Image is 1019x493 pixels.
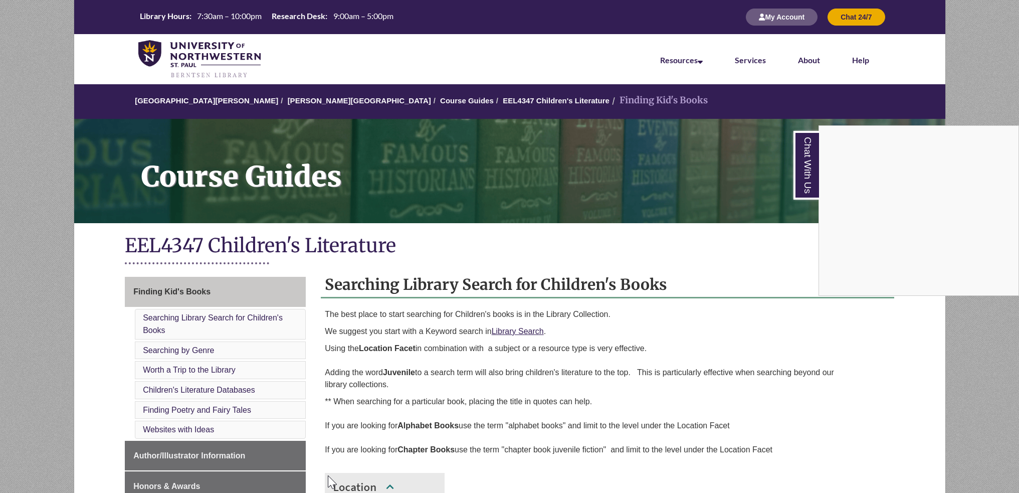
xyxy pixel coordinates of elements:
[138,40,261,79] img: UNWSP Library Logo
[793,131,819,200] a: Chat With Us
[852,55,869,65] a: Help
[819,126,1018,295] iframe: Chat Widget
[735,55,766,65] a: Services
[660,55,703,65] a: Resources
[819,125,1019,296] div: Chat With Us
[798,55,820,65] a: About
